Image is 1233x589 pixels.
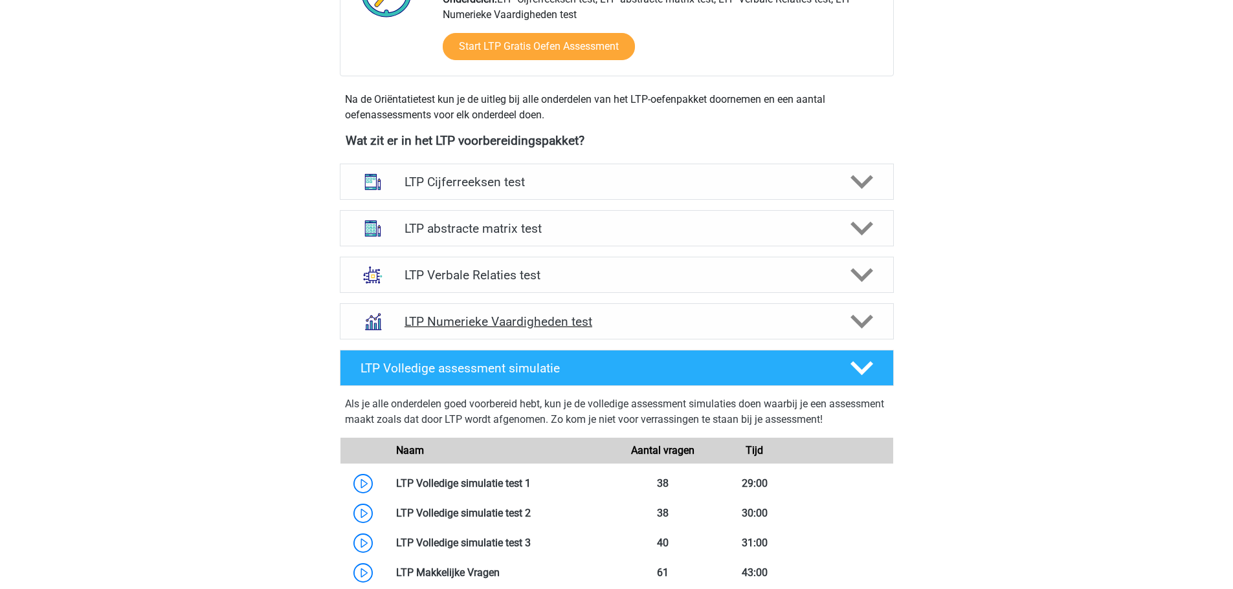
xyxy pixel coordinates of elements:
[356,258,390,292] img: analogieen
[356,305,390,338] img: numeriek redeneren
[405,314,828,329] h4: LTP Numerieke Vaardigheden test
[335,210,899,246] a: abstracte matrices LTP abstracte matrix test
[345,396,889,433] div: Als je alle onderdelen goed voorbereid hebt, kun je de volledige assessment simulaties doen waarb...
[335,350,899,386] a: LTP Volledige assessment simulatie
[616,443,708,458] div: Aantal vragen
[346,133,888,148] h4: Wat zit er in het LTP voorbereidingspakket?
[386,443,617,458] div: Naam
[361,361,829,376] h4: LTP Volledige assessment simulatie
[405,221,828,236] h4: LTP abstracte matrix test
[335,257,899,293] a: analogieen LTP Verbale Relaties test
[405,175,828,189] h4: LTP Cijferreeksen test
[386,506,617,521] div: LTP Volledige simulatie test 2
[443,33,635,60] a: Start LTP Gratis Oefen Assessment
[335,303,899,339] a: numeriek redeneren LTP Numerieke Vaardigheden test
[356,165,390,198] img: cijferreeksen
[405,268,828,283] h4: LTP Verbale Relaties test
[386,476,617,491] div: LTP Volledige simulatie test 1
[386,565,617,581] div: LTP Makkelijke Vragen
[340,92,894,123] div: Na de Oriëntatietest kun je de uitleg bij alle onderdelen van het LTP-oefenpakket doornemen en ee...
[386,535,617,551] div: LTP Volledige simulatie test 3
[709,443,801,458] div: Tijd
[356,211,390,245] img: abstracte matrices
[335,164,899,200] a: cijferreeksen LTP Cijferreeksen test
